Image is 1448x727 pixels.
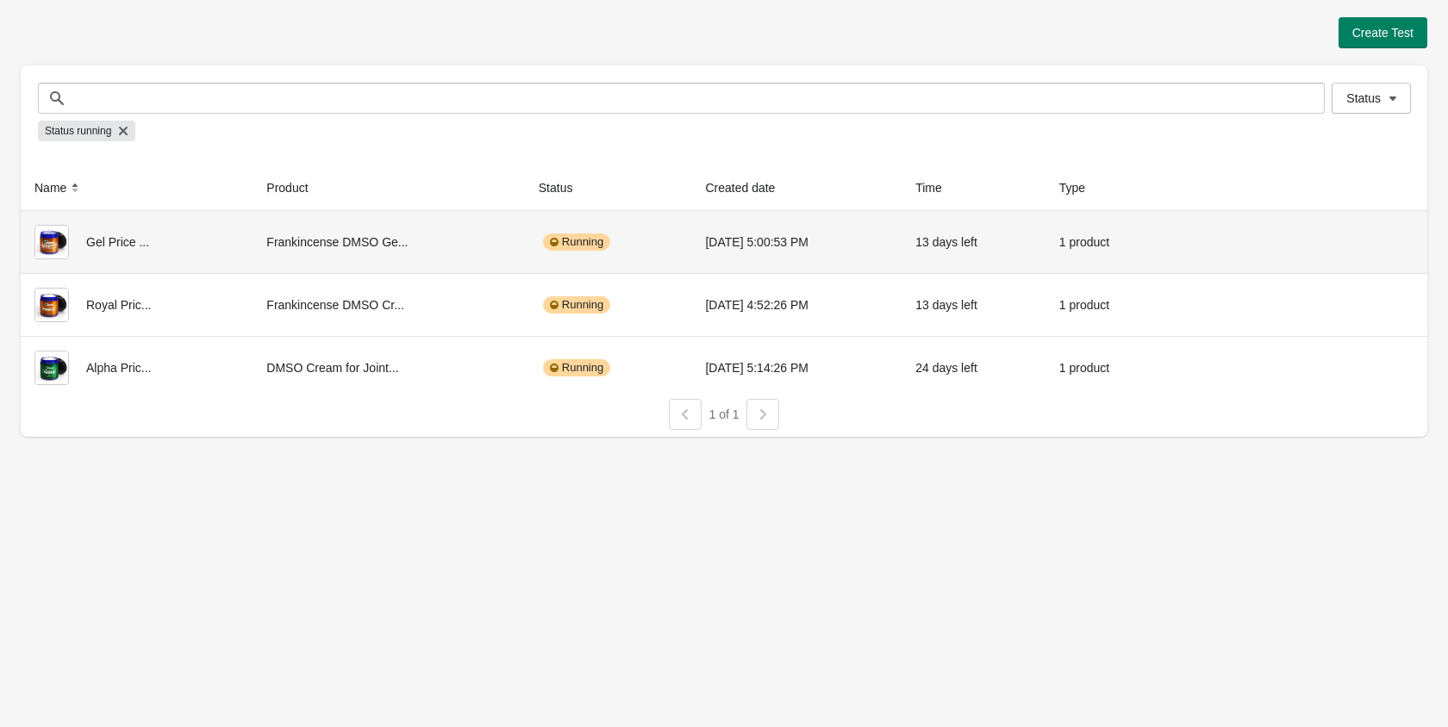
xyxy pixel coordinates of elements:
[17,388,328,649] iframe: chat widget
[28,172,90,203] button: Name
[1052,172,1109,203] button: Type
[543,233,610,251] div: Running
[34,225,239,259] div: Gel Price ...
[1332,83,1411,114] button: Status
[543,359,610,376] div: Running
[698,172,799,203] button: Created date
[17,658,72,710] iframe: chat widget
[1339,17,1427,48] button: Create Test
[1059,225,1157,259] div: 1 product
[45,121,111,141] span: Status running
[705,351,888,385] div: [DATE] 5:14:26 PM
[915,288,1032,322] div: 13 days left
[915,351,1032,385] div: 24 days left
[1059,351,1157,385] div: 1 product
[532,172,597,203] button: Status
[34,288,239,322] div: Royal Pric...
[1346,91,1381,105] span: Status
[908,172,966,203] button: Time
[266,288,510,322] div: Frankincense DMSO Cr...
[705,225,888,259] div: [DATE] 5:00:53 PM
[543,296,610,314] div: Running
[705,288,888,322] div: [DATE] 4:52:26 PM
[708,407,739,421] span: 1 of 1
[1059,288,1157,322] div: 1 product
[915,225,1032,259] div: 13 days left
[266,351,510,385] div: DMSO Cream for Joint...
[266,225,510,259] div: Frankincense DMSO Ge...
[34,351,239,385] div: Alpha Pric...
[1352,26,1414,40] span: Create Test
[259,172,332,203] button: Product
